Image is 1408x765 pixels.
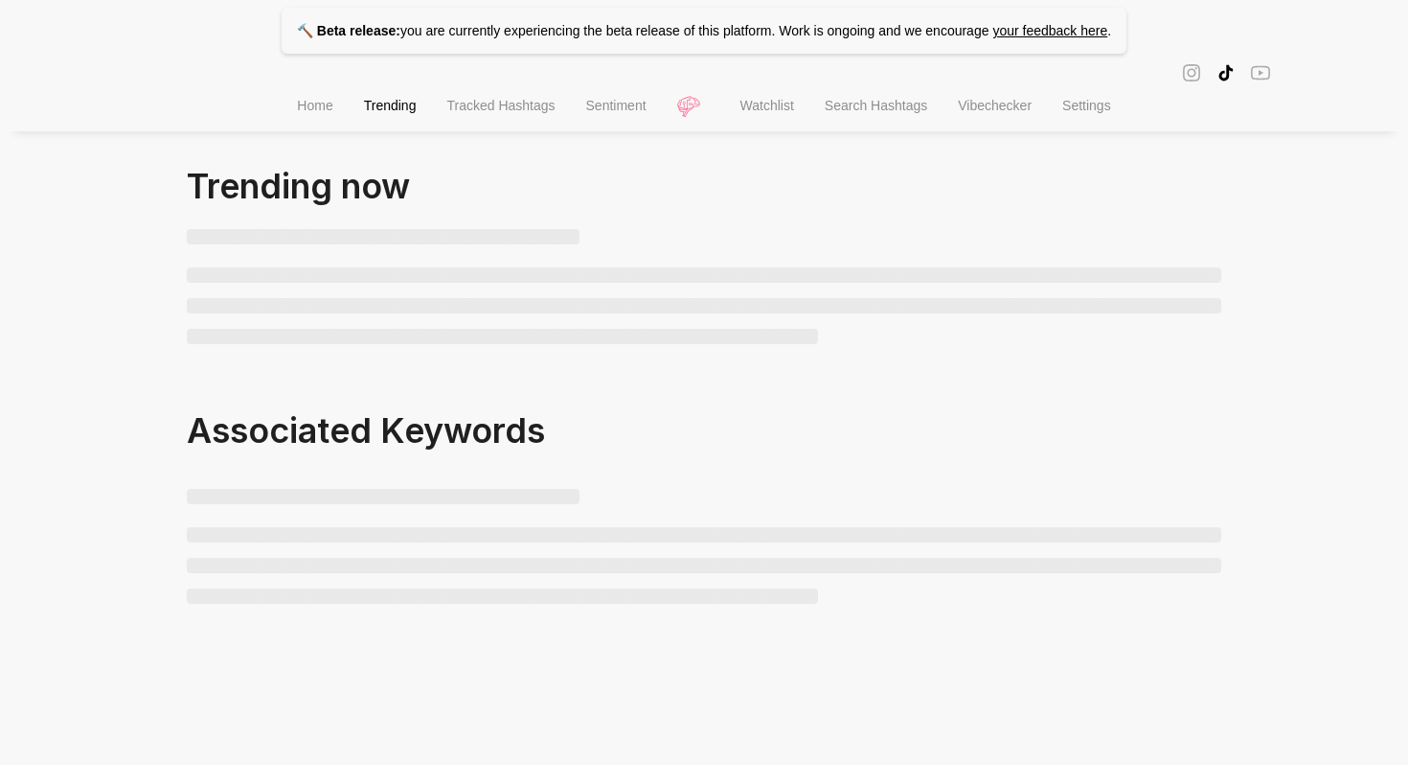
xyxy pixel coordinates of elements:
[1182,61,1201,83] span: instagram
[740,98,794,113] span: Watchlist
[187,409,545,452] span: Associated Keywords
[1251,61,1270,83] span: youtube
[364,98,417,113] span: Trending
[446,98,555,113] span: Tracked Hashtags
[1062,98,1111,113] span: Settings
[992,23,1107,38] a: your feedback here
[187,165,410,207] span: Trending now
[825,98,927,113] span: Search Hashtags
[297,23,400,38] strong: 🔨 Beta release:
[282,8,1126,54] p: you are currently experiencing the beta release of this platform. Work is ongoing and we encourage .
[586,98,647,113] span: Sentiment
[958,98,1032,113] span: Vibechecker
[297,98,332,113] span: Home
